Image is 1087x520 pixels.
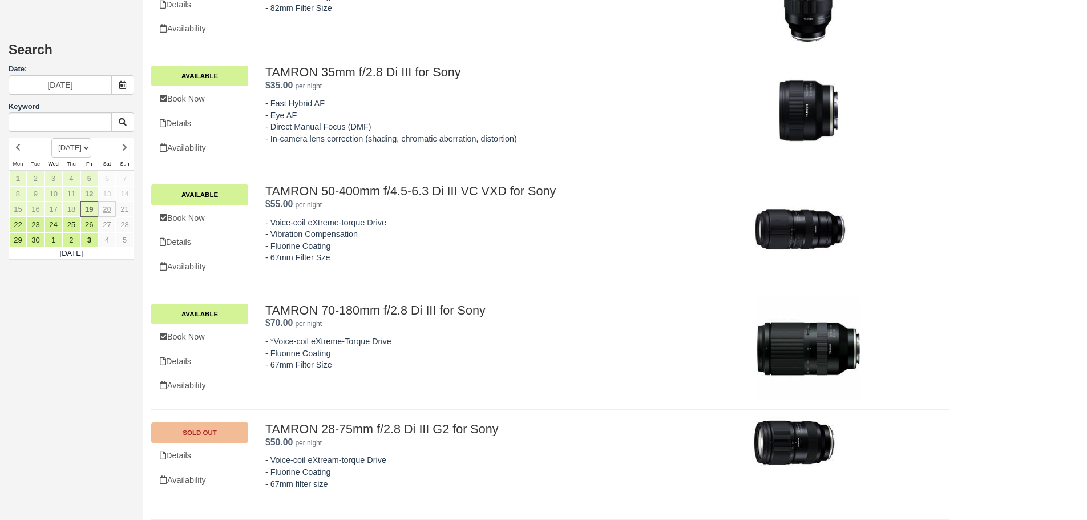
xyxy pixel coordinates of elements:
a: 17 [45,201,62,217]
a: 12 [80,186,98,201]
a: 5 [116,232,134,248]
a: 9 [27,186,45,201]
a: 1 [9,171,27,186]
a: Details [151,350,248,373]
a: Book Now [151,87,248,111]
a: Unavailable. [151,469,248,492]
a: 30 [27,232,45,248]
a: Details [151,444,248,467]
a: 28 [116,217,134,232]
a: Details [151,231,248,254]
a: 4 [62,171,80,186]
strong: Price: $55 [265,199,293,209]
button: Keyword Search [111,112,134,132]
h2: TAMRON 28-75mm f/2.8 Di III G2 for Sony [265,422,661,436]
a: Book Now [151,207,248,230]
a: 3 [80,232,98,248]
a: 26 [80,217,98,232]
a: Availability [151,136,248,160]
a: 23 [27,217,45,232]
em: per night [295,82,322,90]
th: Fri [80,158,98,170]
span: $35.00 [265,80,293,90]
th: Mon [9,158,27,170]
a: 14 [116,186,134,201]
a: 27 [98,217,116,232]
strong: Price: $70 [265,318,293,328]
td: [DATE] [9,248,134,259]
label: Keyword [9,102,40,111]
img: M196-2 [757,297,860,400]
a: Available [151,304,248,324]
a: 11 [62,186,80,201]
a: Book Now [151,325,248,349]
th: Thu [62,158,80,170]
a: 4 [98,232,116,248]
a: Available [151,184,248,205]
th: Wed [45,158,62,170]
a: 21 [116,201,134,217]
a: 5 [80,171,98,186]
a: 2 [27,171,45,186]
h2: Search [9,43,134,64]
a: 24 [45,217,62,232]
strong: Price: $50 [265,437,293,447]
a: Availability [151,374,248,397]
img: M199-3 [743,178,860,281]
a: 3 [45,171,62,186]
a: 7 [116,171,134,186]
a: Availability [151,17,248,41]
a: Details [151,112,248,135]
a: 18 [62,201,80,217]
a: 16 [27,201,45,217]
a: 29 [9,232,27,248]
a: 25 [62,217,80,232]
a: 2 [62,232,80,248]
p: - *Voice-coil eXtreme-Torque Drive - Fluorine Coating - 67mm Filter Size [265,336,661,382]
p: - Fast Hybrid AF - Eye AF - Direct Manual Focus (DMF) - In-camera lens correction (shading, chrom... [265,98,661,144]
h2: TAMRON 50-400mm f/4.5-6.3 Di III VC VXD for Sony [265,184,661,198]
img: M162-1 [757,59,860,162]
a: 10 [45,186,62,201]
a: 19 [80,201,98,217]
a: 8 [9,186,27,201]
a: Availability [151,255,248,279]
th: Tue [27,158,45,170]
span: $70.00 [265,318,293,328]
a: 1 [45,232,62,248]
img: M195-2 [729,416,860,469]
a: Available [151,66,248,86]
em: per night [295,439,322,447]
p: - Voice-coil eXtream-torque Drive - Fluorine Coating - 67mm filter size [265,454,661,501]
a: 22 [9,217,27,232]
a: 6 [98,171,116,186]
h2: TAMRON 35mm f/2.8 Di III for Sony [265,66,661,79]
em: per night [295,320,322,328]
a: 15 [9,201,27,217]
strong: Price: $35 [265,80,293,90]
em: per night [295,201,322,209]
a: 13 [98,186,116,201]
th: Sat [98,158,116,170]
h2: TAMRON 70-180mm f/2.8 Di III for Sony [265,304,661,317]
p: - Voice-coil eXtreme-torque Drive - Vibration Compensation - Fluorine Coating - 67mm Filter Sze [265,217,661,264]
th: Sun [116,158,134,170]
label: Date: [9,64,134,75]
span: $55.00 [265,199,293,209]
a: 20 [98,201,116,217]
a: SOLD OUT [151,422,248,443]
span: $50.00 [265,437,293,447]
